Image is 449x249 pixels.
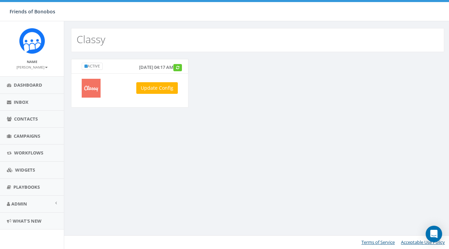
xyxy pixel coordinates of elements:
a: [PERSON_NAME] [16,64,48,70]
span: Friends of Bonobos [10,8,55,15]
small: [PERSON_NAME] [16,65,48,70]
a: Active [82,63,103,70]
a: Update Config [136,82,178,94]
a: Terms of Service [361,239,395,245]
span: Inbox [14,99,28,105]
span: What's New [13,218,42,224]
span: Contacts [14,116,38,122]
span: Dashboard [14,82,42,88]
span: Campaigns [14,133,40,139]
img: Rally_Corp_Icon.png [19,28,45,54]
span: Push Contacts to Salesforce [173,64,182,70]
h2: Classy [77,34,105,45]
img: classy logo [82,79,101,98]
a: Acceptable Use Policy [401,239,445,245]
span: Widgets [15,167,35,173]
small: Name [27,59,37,64]
div: [DATE] 04:17 AM [134,63,185,71]
span: Admin [11,201,27,207]
div: Open Intercom Messenger [426,226,442,242]
span: Playbooks [13,184,40,190]
span: Workflows [14,150,43,156]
